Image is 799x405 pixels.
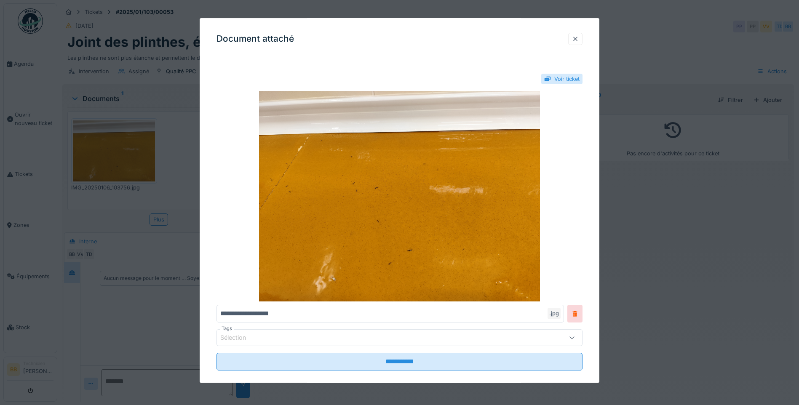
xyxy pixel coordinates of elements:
[220,325,234,332] label: Tags
[220,333,258,343] div: Sélection
[554,75,580,83] div: Voir ticket
[548,308,561,319] div: .jpg
[216,91,583,301] img: 9e60beae-b483-4034-9c33-e23ea500d8fb-IMG_20250106_103756.jpg
[216,34,294,44] h3: Document attaché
